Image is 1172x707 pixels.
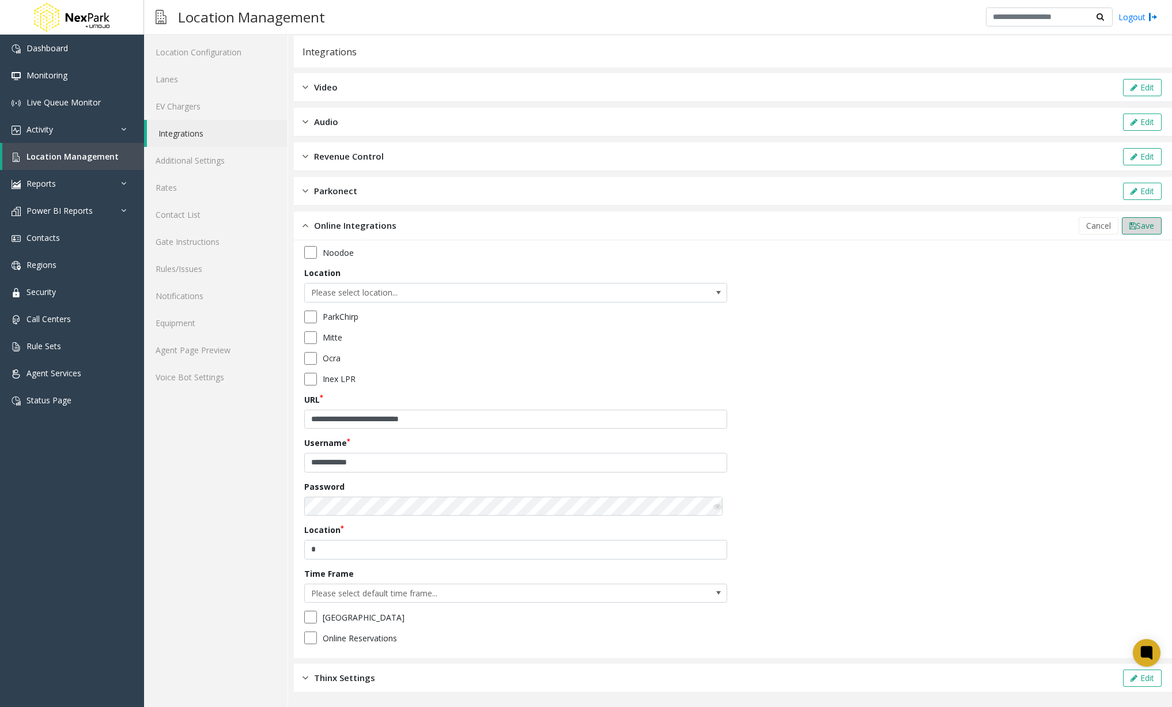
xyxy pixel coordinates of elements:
span: Audio [314,115,338,128]
a: Rates [144,174,288,201]
label: Noodoe [323,247,354,259]
img: 'icon' [12,315,21,324]
img: 'icon' [12,71,21,81]
button: Edit [1123,79,1162,96]
label: Mitte [323,331,342,343]
span: Status Page [27,395,71,406]
img: closed [303,81,308,94]
button: Edit [1123,148,1162,165]
span: Call Centers [27,313,71,324]
label: ParkChirp [323,311,358,323]
div: Integrations [303,44,357,59]
img: 'icon' [12,261,21,270]
img: closed [303,184,308,198]
img: pageIcon [156,3,167,31]
span: Save [1136,220,1154,231]
span: Video [314,81,338,94]
span: Parkonect [314,184,357,198]
span: Cancel [1086,220,1111,231]
label: Ocra [323,352,341,364]
a: Contact List [144,201,288,228]
span: Agent Services [27,368,81,379]
button: Cancel [1079,217,1118,235]
span: Revenue Control [314,150,384,163]
a: Agent Page Preview [144,337,288,364]
a: Notifications [144,282,288,309]
button: Edit [1123,183,1162,200]
label: Inex LPR [323,373,356,385]
img: 'icon' [12,44,21,54]
a: Logout [1118,11,1158,23]
a: Integrations [147,120,288,147]
img: 'icon' [12,99,21,108]
span: Please select location... [305,283,642,302]
span: Location Management [27,151,119,162]
a: Lanes [144,66,288,93]
a: Equipment [144,309,288,337]
button: Edit [1123,114,1162,131]
span: NO DATA FOUND [304,283,727,303]
a: Rules/Issues [144,255,288,282]
img: closed [303,115,308,128]
img: 'icon' [12,207,21,216]
label: [GEOGRAPHIC_DATA] [323,611,404,623]
img: logout [1148,11,1158,23]
span: Thinx Settings [314,671,375,685]
span: Power BI Reports [27,205,93,216]
label: URL [304,394,323,406]
img: opened [303,219,308,232]
img: closed [303,671,308,685]
a: Location Configuration [144,39,288,66]
span: Regions [27,259,56,270]
label: Password [304,481,345,493]
img: 'icon' [12,153,21,162]
label: Username [304,437,350,449]
img: 'icon' [12,180,21,189]
label: Online Reservations [323,632,397,644]
a: EV Chargers [144,93,288,120]
button: Save [1122,217,1162,235]
span: Online Integrations [314,219,396,232]
span: Contacts [27,232,60,243]
img: 'icon' [12,342,21,351]
img: closed [303,150,308,163]
span: Monitoring [27,70,67,81]
span: Please select default time frame... [305,584,642,603]
img: 'icon' [12,369,21,379]
a: Location Management [2,143,144,170]
span: Dashboard [27,43,68,54]
label: Time Frame [304,568,354,580]
span: Activity [27,124,53,135]
label: Location [304,267,341,279]
label: Location [304,524,344,536]
img: 'icon' [12,288,21,297]
a: Voice Bot Settings [144,364,288,391]
span: Security [27,286,56,297]
a: Gate Instructions [144,228,288,255]
img: 'icon' [12,396,21,406]
span: Reports [27,178,56,189]
button: Edit [1123,670,1162,687]
img: 'icon' [12,126,21,135]
span: Live Queue Monitor [27,97,101,108]
img: 'icon' [12,234,21,243]
span: Rule Sets [27,341,61,351]
h3: Location Management [172,3,331,31]
a: Additional Settings [144,147,288,174]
